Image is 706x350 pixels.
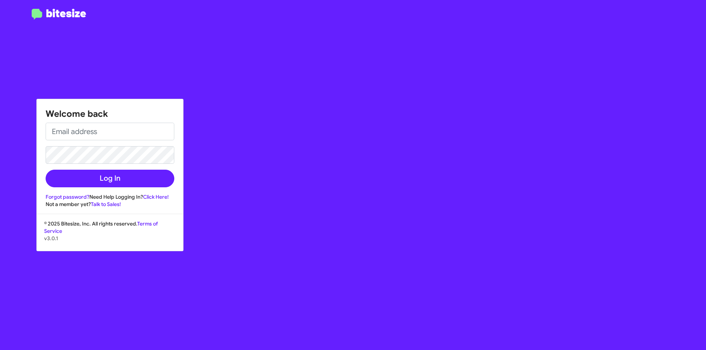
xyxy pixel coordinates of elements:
p: v3.0.1 [44,235,176,242]
h1: Welcome back [46,108,174,120]
a: Talk to Sales! [91,201,121,208]
a: Forgot password? [46,194,89,200]
input: Email address [46,123,174,140]
a: Click Here! [143,194,169,200]
div: © 2025 Bitesize, Inc. All rights reserved. [37,220,183,251]
button: Log In [46,170,174,187]
div: Need Help Logging In? [46,193,174,201]
div: Not a member yet? [46,201,174,208]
